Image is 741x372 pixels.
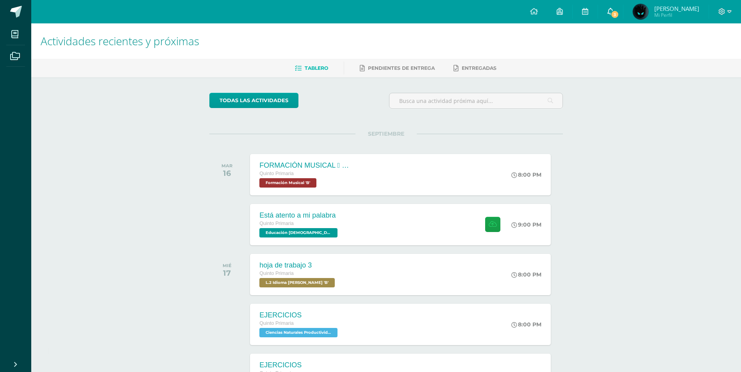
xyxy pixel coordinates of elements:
[454,62,496,74] a: Entregadas
[633,4,648,19] img: b97df1b91239debd201169505a784f89.png
[259,328,337,337] span: Ciencias Naturales Productividad y Desarrollo 'B'
[368,65,435,71] span: Pendientes de entrega
[611,10,619,19] span: 3
[355,130,417,137] span: SEPTIEMBRE
[360,62,435,74] a: Pendientes de entrega
[259,278,335,287] span: L.2 Idioma Maya Kaqchikel 'B'
[511,271,541,278] div: 8:00 PM
[389,93,562,108] input: Busca una actividad próxima aquí...
[295,62,328,74] a: Tablero
[259,171,294,176] span: Quinto Primaria
[209,93,298,108] a: todas las Actividades
[259,261,337,269] div: hoja de trabajo 3
[511,221,541,228] div: 9:00 PM
[223,263,232,268] div: MIÉ
[259,228,337,237] span: Educación Cristiana 'B'
[462,65,496,71] span: Entregadas
[259,361,318,369] div: EJERCICIOS
[259,221,294,226] span: Quinto Primaria
[259,161,353,170] div: FORMACIÓN MUSICAL  SILENCIOS MUSICALES
[223,268,232,278] div: 17
[654,5,699,12] span: [PERSON_NAME]
[221,168,232,178] div: 16
[511,171,541,178] div: 8:00 PM
[511,321,541,328] div: 8:00 PM
[305,65,328,71] span: Tablero
[259,311,339,319] div: EJERCICIOS
[221,163,232,168] div: MAR
[259,271,294,276] span: Quinto Primaria
[259,321,294,326] span: Quinto Primaria
[41,34,199,48] span: Actividades recientes y próximas
[654,12,699,18] span: Mi Perfil
[259,211,339,220] div: Está atento a mi palabra
[259,178,316,188] span: Formación Musical 'B'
